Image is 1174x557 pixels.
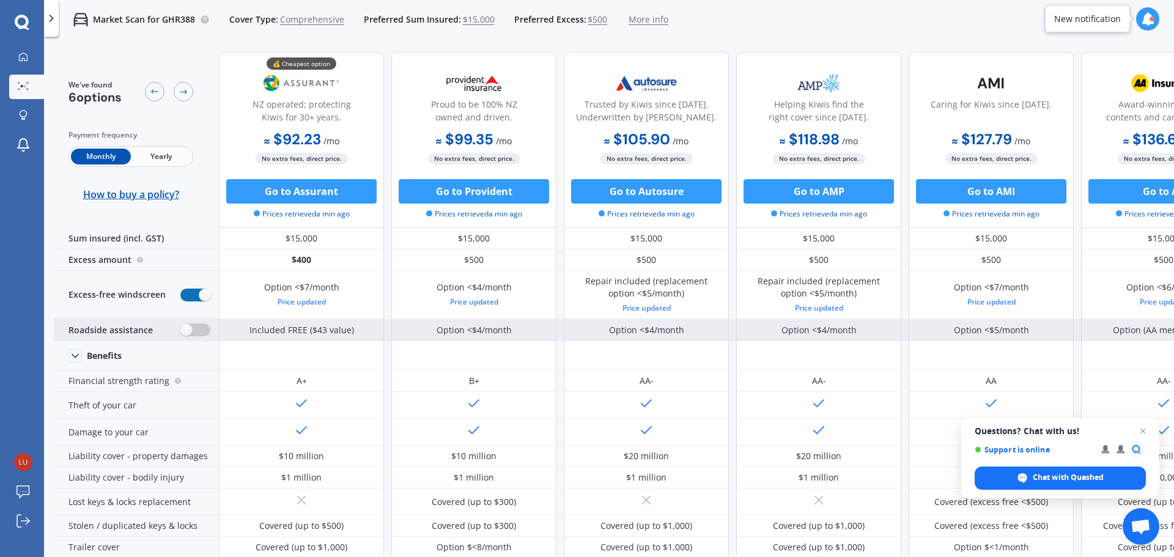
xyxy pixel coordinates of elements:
div: Covered (up to $300) [432,520,516,532]
b: $99.35 [436,130,493,149]
button: Go to Assurant [226,179,377,204]
span: / mo [323,135,339,147]
div: AA- [1157,375,1171,387]
div: Excess-free windscreen [54,271,219,319]
div: $500 [391,249,556,271]
img: AMI-text-1.webp [951,68,1032,98]
div: Price updated [745,302,892,314]
div: Trusted by Kiwis since [DATE]. Underwritten by [PERSON_NAME]. [574,98,718,128]
span: Prices retrieved a min ago [426,208,522,219]
div: $1 million [799,471,839,484]
div: $15,000 [219,228,384,249]
span: Support is online [975,445,1093,454]
div: Repair included (replacement option <$5/month) [745,275,892,314]
div: $500 [736,249,901,271]
div: Price updated [954,296,1029,308]
div: Liability cover - property damages [54,446,219,467]
div: Financial strength rating [54,371,219,392]
div: Payment frequency [68,129,193,141]
b: $127.79 [952,130,1012,149]
div: AA [986,375,997,387]
span: $500 [588,13,607,26]
span: Yearly [131,149,191,164]
div: Covered (up to $1,000) [600,541,692,553]
div: Option <$4/month [437,281,512,308]
p: Market Scan for GHR388 [93,13,195,26]
div: Chat with Quashed [975,467,1146,490]
span: No extra fees, direct price. [256,153,348,164]
div: Damage to your car [54,419,219,446]
div: Covered (up to $300) [432,496,516,508]
div: Price updated [573,302,720,314]
div: Roadside assistance [54,319,219,341]
span: No extra fees, direct price. [773,153,865,164]
div: NZ operated; protecting Kiwis for 30+ years. [229,98,374,128]
button: Go to AMI [916,179,1066,204]
span: / mo [673,135,689,147]
div: Covered (excess free <$500) [934,520,1048,532]
div: $15,000 [564,228,729,249]
img: car.f15378c7a67c060ca3f3.svg [73,12,88,27]
img: Assurant.png [261,68,342,98]
div: Caring for Kiwis since [DATE]. [931,98,1052,128]
div: Covered (up to $1,000) [773,541,865,553]
span: We've found [68,79,122,90]
div: $15,000 [391,228,556,249]
div: Option <$4/month [781,324,857,336]
div: AA- [640,375,654,387]
div: $1 million [626,471,666,484]
div: Option $<1/month [954,541,1029,553]
div: Stolen / duplicated keys & locks [54,515,219,537]
div: Helping Kiwis find the right cover since [DATE]. [747,98,891,128]
span: Prices retrieved a min ago [771,208,867,219]
div: Included FREE ($43 value) [249,324,354,336]
img: AMP.webp [778,68,859,98]
span: Prices retrieved a min ago [254,208,350,219]
span: No extra fees, direct price. [945,153,1038,164]
span: Preferred Sum Insured: [364,13,461,26]
div: A+ [297,375,307,387]
div: Sum insured (incl. GST) [54,228,219,249]
img: Autosure.webp [606,68,687,98]
span: How to buy a policy? [83,188,179,201]
div: $10 million [451,450,497,462]
div: Option <$4/month [609,324,684,336]
div: Theft of your car [54,392,219,419]
span: / mo [842,135,858,147]
div: AA- [812,375,826,387]
div: Option $<8/month [437,541,512,553]
span: Close chat [1135,424,1150,438]
span: / mo [496,135,512,147]
span: Chat with Quashed [1033,472,1104,483]
span: Cover Type: [229,13,278,26]
span: Preferred Excess: [514,13,586,26]
b: $92.23 [264,130,321,149]
div: $20 million [624,450,669,462]
div: New notification [1054,13,1121,25]
div: $1 million [454,471,494,484]
span: Monthly [71,149,131,164]
button: Go to Autosure [571,179,722,204]
span: More info [629,13,668,26]
div: Excess amount [54,249,219,271]
div: Covered (up to $1,000) [256,541,347,553]
div: $20 million [796,450,841,462]
span: Prices retrieved a min ago [943,208,1039,219]
div: Repair included (replacement option <$5/month) [573,275,720,314]
div: Covered (up to $1,000) [600,520,692,532]
img: 35ffed9a44c2f88e1929184db34c6111 [14,453,32,471]
div: Liability cover - bodily injury [54,467,219,489]
span: Questions? Chat with us! [975,426,1146,436]
img: Provident.png [434,68,514,98]
div: $400 [219,249,384,271]
div: 💰 Cheapest option [267,57,336,70]
div: Covered (up to $1,000) [773,520,865,532]
button: Go to Provident [399,179,549,204]
span: Prices retrieved a min ago [599,208,695,219]
div: Benefits [87,350,122,361]
div: B+ [469,375,479,387]
span: No extra fees, direct price. [600,153,693,164]
span: / mo [1014,135,1030,147]
div: Covered (up to $500) [259,520,344,532]
div: $10 million [279,450,324,462]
